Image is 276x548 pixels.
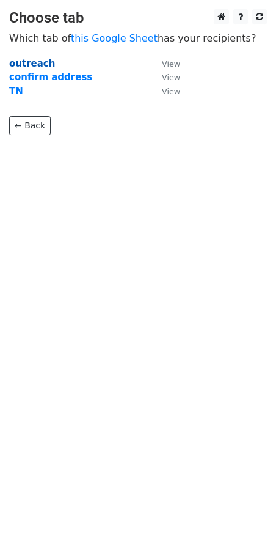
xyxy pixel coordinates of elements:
[9,116,51,135] a: ← Back
[162,73,180,82] small: View
[71,32,158,44] a: this Google Sheet
[9,32,267,45] p: Which tab of has your recipients?
[162,59,180,68] small: View
[162,87,180,96] small: View
[9,58,55,69] a: outreach
[150,86,180,97] a: View
[9,72,92,83] a: confirm address
[9,86,23,97] a: TN
[150,58,180,69] a: View
[9,9,267,27] h3: Choose tab
[150,72,180,83] a: View
[215,489,276,548] iframe: Chat Widget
